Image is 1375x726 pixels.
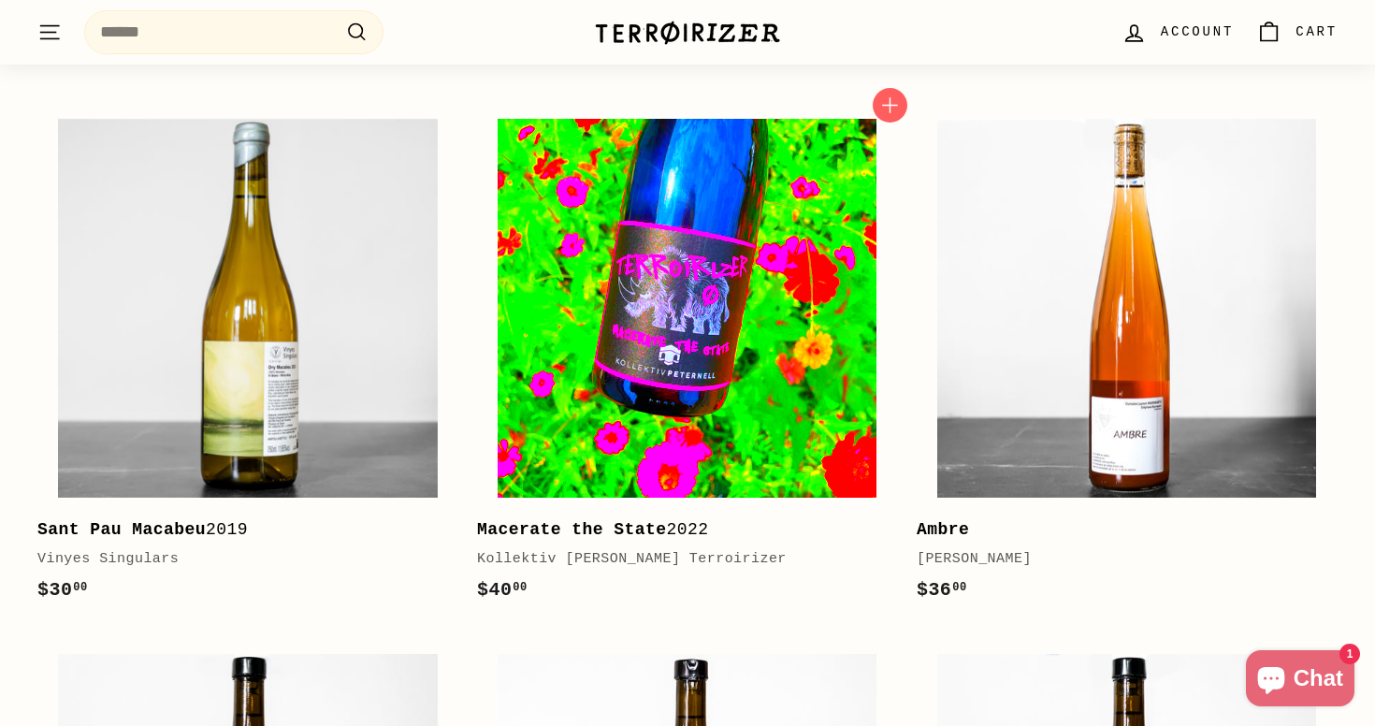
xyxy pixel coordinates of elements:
inbox-online-store-chat: Shopify online store chat [1240,650,1360,711]
sup: 00 [73,581,87,594]
b: Macerate the State [477,520,667,539]
a: Cart [1245,5,1349,60]
span: Account [1161,22,1234,42]
a: Macerate the State2022Kollektiv [PERSON_NAME] Terroirizer [477,97,898,623]
a: Account [1110,5,1245,60]
span: $36 [917,579,967,601]
a: Ambre [PERSON_NAME] [917,97,1338,623]
div: Vinyes Singulars [37,548,440,571]
div: 2019 [37,516,440,544]
span: Cart [1295,22,1338,42]
a: Sant Pau Macabeu2019Vinyes Singulars [37,97,458,623]
sup: 00 [952,581,966,594]
b: Sant Pau Macabeu [37,520,206,539]
b: Ambre [917,520,969,539]
sup: 00 [513,581,527,594]
div: 2022 [477,516,879,544]
span: $40 [477,579,528,601]
span: $30 [37,579,88,601]
div: [PERSON_NAME] [917,548,1319,571]
div: Kollektiv [PERSON_NAME] Terroirizer [477,548,879,571]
